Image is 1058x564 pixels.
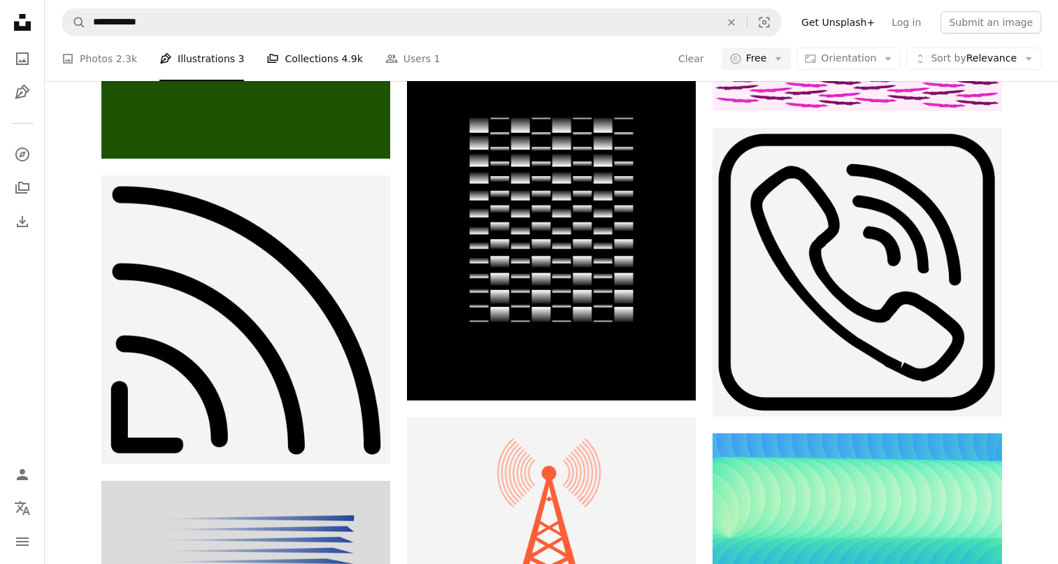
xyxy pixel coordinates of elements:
[101,313,390,326] a: A black and white image of a wifi symbol
[8,78,36,106] a: Illustrations
[62,9,86,36] button: Search Unsplash
[941,11,1041,34] button: Submit an image
[62,8,782,36] form: Find visuals sitewide
[385,36,441,81] a: Users 1
[713,128,1001,417] img: A black and white icon of a phone
[8,528,36,556] button: Menu
[434,51,441,66] span: 1
[101,175,390,464] img: A black and white image of a wifi symbol
[716,9,747,36] button: Clear
[407,514,696,526] a: Red cell tower emitting radio waves on white background
[746,52,767,66] span: Free
[8,461,36,489] a: Log in / Sign up
[407,213,696,226] a: Black and white checkerboard pattern on black background.
[748,9,781,36] button: Visual search
[8,8,36,39] a: Home — Unsplash
[8,208,36,236] a: Download History
[8,174,36,202] a: Collections
[906,48,1041,70] button: Sort byRelevance
[8,494,36,522] button: Language
[793,11,883,34] a: Get Unsplash+
[883,11,929,34] a: Log in
[678,48,705,70] button: Clear
[8,140,36,168] a: Explore
[931,52,1017,66] span: Relevance
[821,52,876,64] span: Orientation
[722,48,792,70] button: Free
[8,45,36,73] a: Photos
[266,36,362,81] a: Collections 4.9k
[713,266,1001,278] a: A black and white icon of a phone
[796,48,901,70] button: Orientation
[62,36,137,81] a: Photos 2.3k
[341,51,362,66] span: 4.9k
[116,51,137,66] span: 2.3k
[931,52,966,64] span: Sort by
[407,39,696,400] img: Black and white checkerboard pattern on black background.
